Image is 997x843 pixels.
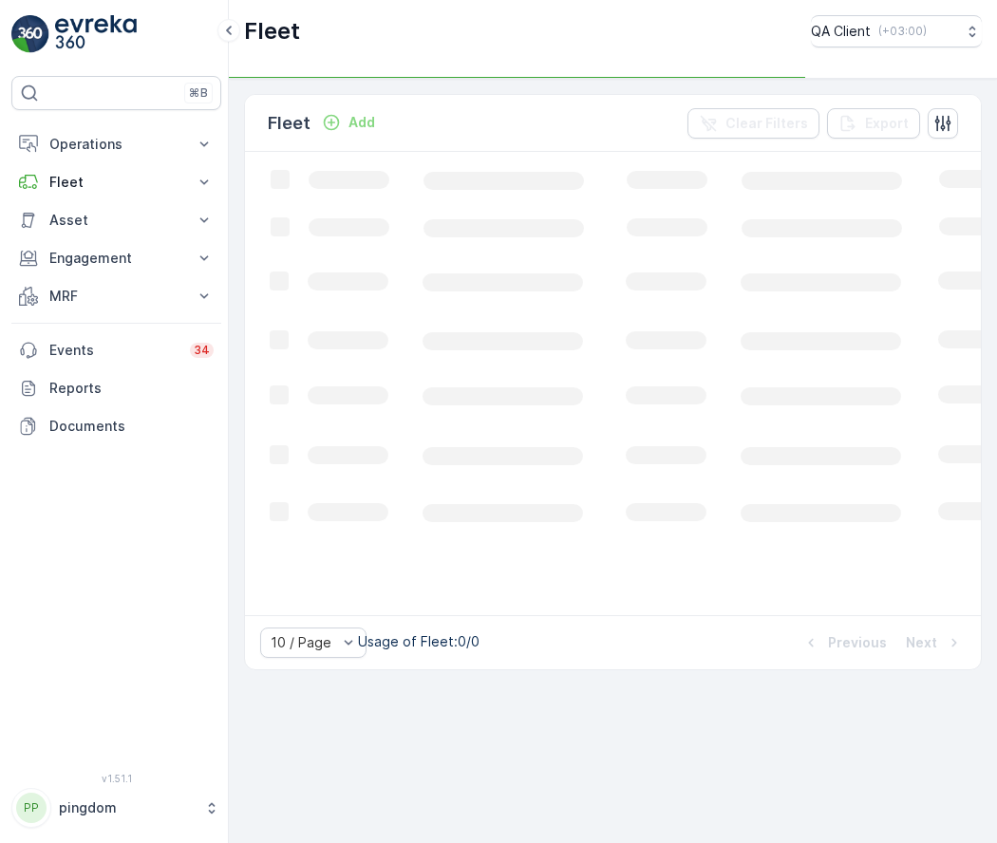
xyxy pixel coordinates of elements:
[904,631,966,654] button: Next
[828,633,887,652] p: Previous
[906,633,937,652] p: Next
[11,125,221,163] button: Operations
[268,110,310,137] p: Fleet
[725,114,808,133] p: Clear Filters
[49,417,214,436] p: Documents
[49,135,183,154] p: Operations
[827,108,920,139] button: Export
[11,163,221,201] button: Fleet
[194,343,210,358] p: 34
[189,85,208,101] p: ⌘B
[49,173,183,192] p: Fleet
[244,16,300,47] p: Fleet
[865,114,909,133] p: Export
[687,108,819,139] button: Clear Filters
[811,22,871,41] p: QA Client
[11,369,221,407] a: Reports
[11,407,221,445] a: Documents
[348,113,375,132] p: Add
[314,111,383,134] button: Add
[49,341,179,360] p: Events
[49,287,183,306] p: MRF
[49,249,183,268] p: Engagement
[11,277,221,315] button: MRF
[16,793,47,823] div: PP
[811,15,982,47] button: QA Client(+03:00)
[11,788,221,828] button: PPpingdom
[11,239,221,277] button: Engagement
[799,631,889,654] button: Previous
[59,798,195,817] p: pingdom
[11,15,49,53] img: logo
[49,211,183,230] p: Asset
[878,24,927,39] p: ( +03:00 )
[358,632,480,651] p: Usage of Fleet : 0/0
[11,331,221,369] a: Events34
[49,379,214,398] p: Reports
[11,201,221,239] button: Asset
[55,15,137,53] img: logo_light-DOdMpM7g.png
[11,773,221,784] span: v 1.51.1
